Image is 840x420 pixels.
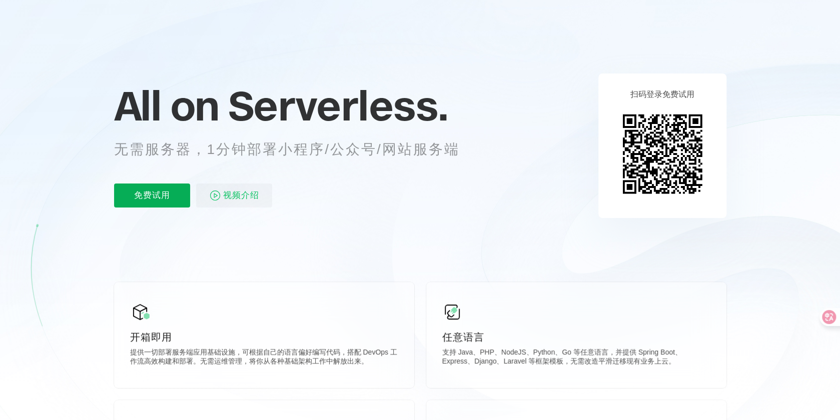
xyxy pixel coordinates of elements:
[130,330,398,344] p: 开箱即用
[209,189,221,201] img: video_play.svg
[442,330,710,344] p: 任意语言
[130,348,398,368] p: 提供一切部署服务端应用基础设施，可根据自己的语言偏好编写代码，搭配 DevOps 工作流高效构建和部署。无需运维管理，将你从各种基础架构工作中解放出来。
[223,183,259,207] span: 视频介绍
[114,183,190,207] p: 免费试用
[114,80,219,130] span: All on
[114,139,478,159] p: 无需服务器，1分钟部署小程序/公众号/网站服务端
[630,89,694,100] p: 扫码登录免费试用
[442,348,710,368] p: 支持 Java、PHP、NodeJS、Python、Go 等任意语言，并提供 Spring Boot、Express、Django、Laravel 等框架模板，无需改造平滑迁移现有业务上云。
[228,80,448,130] span: Serverless.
